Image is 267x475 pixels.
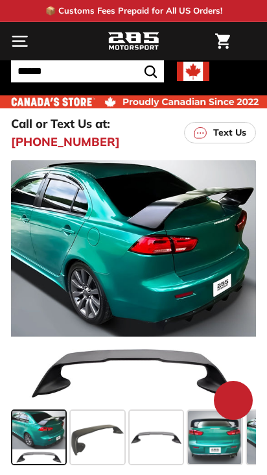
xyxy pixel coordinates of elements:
[11,60,164,82] input: Search
[108,30,159,53] img: Logo_285_Motorsport_areodynamics_components
[11,133,120,151] a: [PHONE_NUMBER]
[209,23,237,60] a: Cart
[45,5,222,18] p: 📦 Customs Fees Prepaid for All US Orders!
[210,381,257,423] inbox-online-store-chat: Shopify online store chat
[11,115,110,132] p: Call or Text Us at:
[184,122,256,143] a: Text Us
[213,126,246,140] p: Text Us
